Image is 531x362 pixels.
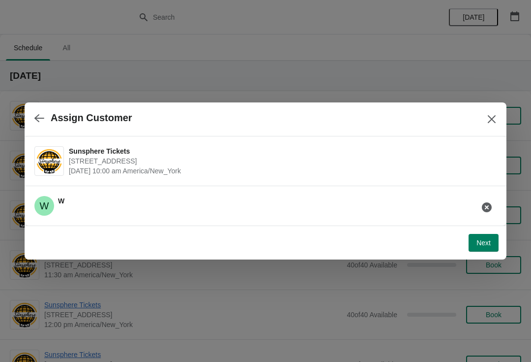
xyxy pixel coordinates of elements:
[34,196,54,216] span: W
[469,234,499,252] button: Next
[476,239,491,247] span: Next
[69,146,492,156] span: Sunsphere Tickets
[58,197,64,205] span: W
[69,166,492,176] span: [DATE] 10:00 am America/New_York
[40,200,49,211] text: W
[69,156,492,166] span: [STREET_ADDRESS]
[483,110,501,128] button: Close
[51,112,132,124] h2: Assign Customer
[35,148,63,175] img: Sunsphere Tickets | 810 Clinch Avenue, Knoxville, TN, USA | August 28 | 10:00 am America/New_York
